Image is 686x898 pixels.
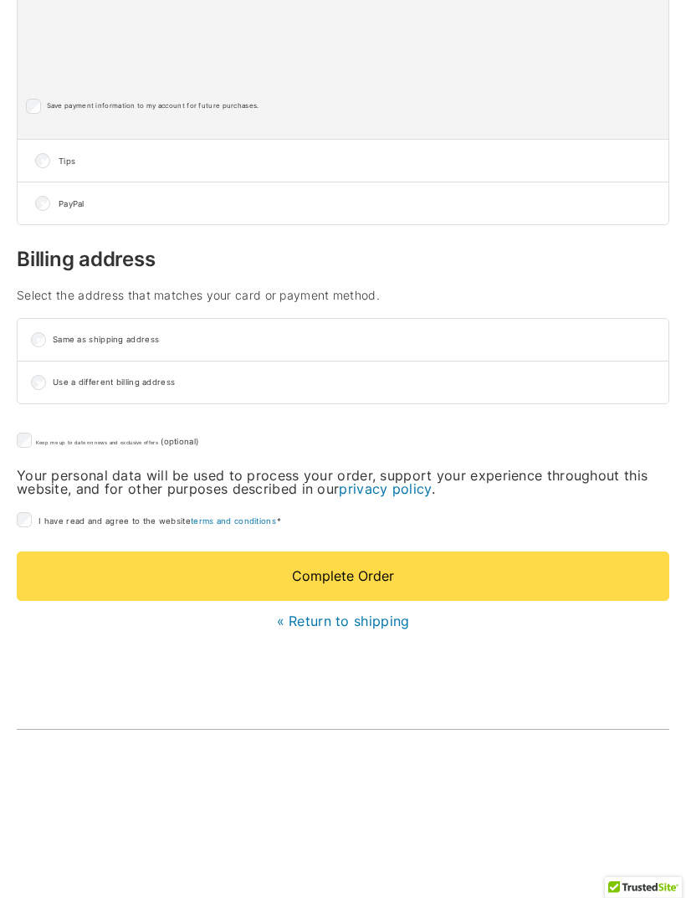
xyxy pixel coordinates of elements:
[17,469,669,495] p: Your personal data will be used to process your order, support your experience throughout this we...
[59,200,655,208] span: PayPal
[47,102,259,110] label: Save payment information to my account for future purchases.
[17,433,32,448] input: Keep me up to date on news and exclusive offers (optional)
[339,480,431,497] a: privacy policy
[17,552,669,600] button: Complete Order
[161,437,198,446] span: (optional)
[47,748,298,874] iframe: TrustedSite Certified
[17,249,669,269] h3: Billing address
[36,439,158,445] span: Keep me up to date on news and exclusive offers
[17,512,32,527] input: I have read and agree to the websiteterms and conditions
[17,290,669,301] h4: Select the address that matches your card or payment method.
[59,157,655,166] span: Tips
[53,378,655,387] span: Use a different billing address
[53,336,655,344] span: Same as shipping address
[38,516,281,526] span: I have read and agree to the website
[277,613,410,629] a: « Return to shipping
[191,516,276,526] a: terms and conditions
